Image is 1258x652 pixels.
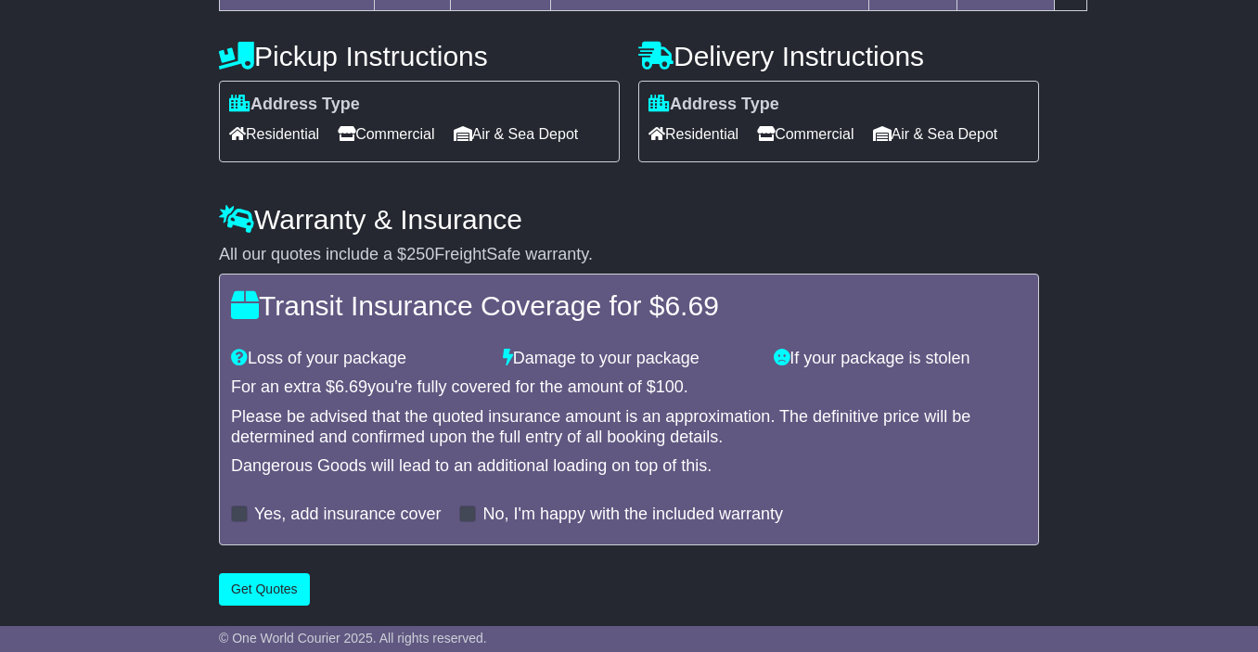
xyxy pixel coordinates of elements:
[231,407,1027,447] div: Please be advised that the quoted insurance amount is an approximation. The definitive price will...
[229,120,319,148] span: Residential
[482,505,783,525] label: No, I'm happy with the included warranty
[219,204,1039,235] h4: Warranty & Insurance
[648,95,779,115] label: Address Type
[648,120,738,148] span: Residential
[231,456,1027,477] div: Dangerous Goods will lead to an additional loading on top of this.
[406,245,434,263] span: 250
[873,120,998,148] span: Air & Sea Depot
[757,120,854,148] span: Commercial
[494,349,765,369] div: Damage to your package
[764,349,1036,369] div: If your package is stolen
[219,41,620,71] h4: Pickup Instructions
[638,41,1039,71] h4: Delivery Instructions
[219,573,310,606] button: Get Quotes
[338,120,434,148] span: Commercial
[231,377,1027,398] div: For an extra $ you're fully covered for the amount of $ .
[222,349,494,369] div: Loss of your package
[335,377,367,396] span: 6.69
[231,290,1027,321] h4: Transit Insurance Coverage for $
[664,290,718,321] span: 6.69
[219,245,1039,265] div: All our quotes include a $ FreightSafe warranty.
[254,505,441,525] label: Yes, add insurance cover
[656,377,684,396] span: 100
[454,120,579,148] span: Air & Sea Depot
[229,95,360,115] label: Address Type
[219,631,487,646] span: © One World Courier 2025. All rights reserved.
